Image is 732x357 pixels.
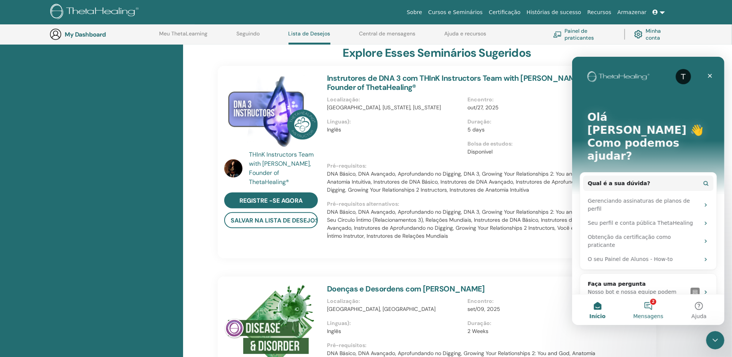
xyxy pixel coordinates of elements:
[553,31,562,38] img: chalkboard-teacher.svg
[327,200,608,208] p: Pré-requisitos alternativos :
[706,331,724,349] iframe: Intercom live chat
[239,197,303,205] span: Registre -se agora
[224,212,318,228] button: salvar na lista de desejos
[327,170,608,194] p: DNA Básico, DNA Avançado, Aprofundando no Digging, DNA 3, Growing Your Relationships 2: You and G...
[553,26,615,43] a: Painel de praticantes
[289,30,330,45] a: Lista de Desejos
[486,5,523,19] a: Certificação
[359,30,415,43] a: Central de mensagens
[50,4,141,21] img: logo.png
[327,327,463,335] p: Inglês
[224,74,318,152] img: Instrutores de DNA 3
[49,28,62,40] img: generic-user-icon.jpg
[327,208,608,240] p: DNA Básico, DNA Avançado, Aprofundando no Digging, DNA 3, Growing Your Relationships 2: You and G...
[327,118,463,126] p: Línguas) :
[327,305,463,313] p: [GEOGRAPHIC_DATA], [GEOGRAPHIC_DATA]
[224,159,242,178] img: default.jpg
[327,126,463,134] p: Inglês
[467,96,603,104] p: Encontro :
[327,162,608,170] p: Pré-requisitos :
[467,140,603,148] p: Bolsa de estudos :
[224,192,318,208] a: Registre -se agora
[65,31,141,38] h3: My Dashboard
[343,46,531,60] h3: Explore esses seminários sugeridos
[327,297,463,305] p: Localização :
[425,5,486,19] a: Cursos e Seminários
[467,297,603,305] p: Encontro :
[467,148,603,156] p: Disponível
[159,30,207,43] a: Meu ThetaLearning
[467,305,603,313] p: set/09, 2025
[634,28,643,40] img: cog.svg
[467,126,603,134] p: 5 days
[467,327,603,335] p: 2 Weeks
[327,73,584,92] a: Instrutores de DNA 3 com THInK Instructors Team with [PERSON_NAME], Founder of ThetaHealing®
[327,104,463,112] p: [GEOGRAPHIC_DATA], [US_STATE], [US_STATE]
[614,5,649,19] a: Armazenar
[327,284,485,294] a: Doenças e Desordens com [PERSON_NAME]
[404,5,425,19] a: Sobre
[524,5,584,19] a: Histórias de sucesso
[467,118,603,126] p: Duração :
[327,96,463,104] p: Localização :
[467,319,603,327] p: Duração :
[467,104,603,112] p: out/27, 2025
[572,57,724,325] iframe: Intercom live chat
[327,319,463,327] p: Línguas) :
[584,5,614,19] a: Recursos
[327,341,608,349] p: Pré-requisitos :
[236,30,260,43] a: Seguindo
[249,150,319,187] a: THInK Instructors Team with [PERSON_NAME], Founder of ThetaHealing®
[444,30,486,43] a: Ajuda e recursos
[634,26,675,43] a: Minha conta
